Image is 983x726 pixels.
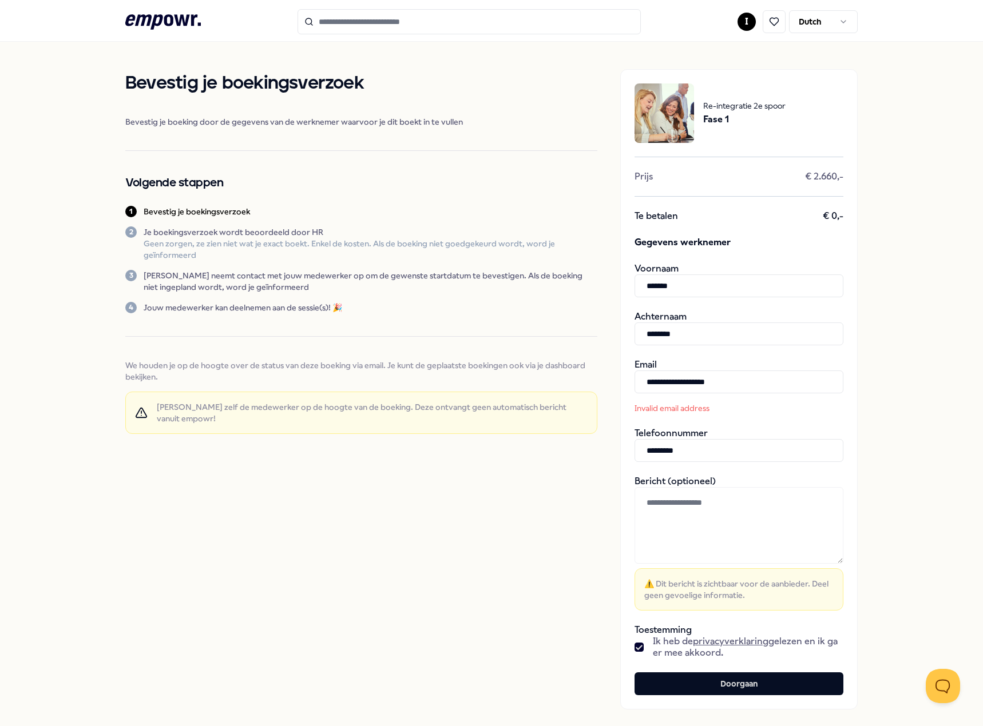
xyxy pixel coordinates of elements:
[635,476,843,611] div: Bericht (optioneel)
[125,174,597,192] h2: Volgende stappen
[703,99,786,112] span: Re-integratie 2e spoor
[157,401,588,424] span: [PERSON_NAME] zelf de medewerker op de hoogte van de boeking. Deze ontvangt geen automatisch beri...
[144,238,597,261] p: Geen zorgen, ze zien niet wat je exact boekt. Enkel de kosten. Als de boeking niet goedgekeurd wo...
[125,302,137,313] div: 4
[144,270,597,293] p: [PERSON_NAME] neemt contact met jouw medewerker op om de gewenste startdatum te bevestigen. Als d...
[635,210,678,222] span: Te betalen
[805,171,843,182] span: € 2.660,-
[125,360,597,382] span: We houden je op de hoogte over de status van deze boeking via email. Je kunt de geplaatste boekin...
[644,578,834,601] span: ⚠️ Dit bericht is zichtbaar voor de aanbieder. Deel geen gevoelige informatie.
[144,206,250,217] p: Bevestig je boekingsverzoek
[635,672,843,695] button: Doorgaan
[144,226,597,238] p: Je boekingsverzoek wordt beoordeeld door HR
[125,116,597,127] span: Bevestig je boeking door de gegevens van de werknemer waarvoor je dit boekt in te vullen
[635,263,843,297] div: Voornaam
[125,270,137,281] div: 3
[635,359,843,414] div: Email
[125,226,137,238] div: 2
[144,302,342,313] p: Jouw medewerker kan deelnemen aan de sessie(s)! 🎉
[635,428,843,462] div: Telefoonnummer
[738,13,756,31] button: I
[298,9,641,34] input: Search for products, categories or subcategories
[635,311,843,345] div: Achternaam
[926,669,960,703] iframe: Help Scout Beacon - Open
[653,636,843,659] span: Ik heb de gelezen en ik ga er mee akkoord.
[823,210,843,222] span: € 0,-
[125,206,137,217] div: 1
[693,636,768,647] a: privacyverklaring
[635,83,694,143] img: package image
[635,236,843,249] span: Gegevens werknemer
[635,171,653,182] span: Prijs
[703,112,786,127] span: Fase 1
[635,402,789,414] p: Invalid email address
[125,69,597,98] h1: Bevestig je boekingsverzoek
[635,624,843,659] div: Toestemming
